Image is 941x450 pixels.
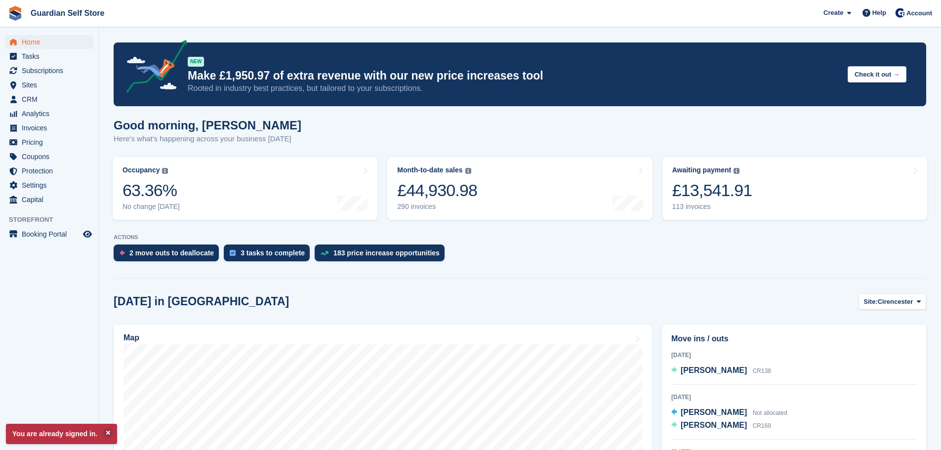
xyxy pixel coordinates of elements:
span: Capital [22,193,81,206]
p: You are already signed in. [6,424,117,444]
h2: Move ins / outs [671,333,917,345]
a: 3 tasks to complete [224,245,315,266]
span: CR169 [753,422,771,429]
div: £44,930.98 [397,180,477,201]
img: Tom Scott [895,8,905,18]
div: NEW [188,57,204,67]
div: 3 tasks to complete [241,249,305,257]
span: [PERSON_NAME] [681,366,747,374]
img: stora-icon-8386f47178a22dfd0bd8f6a31ec36ba5ce8667c1dd55bd0f319d3a0aa187defe.svg [8,6,23,21]
a: menu [5,35,93,49]
div: Awaiting payment [672,166,732,174]
a: Occupancy 63.36% No change [DATE] [113,157,377,220]
h2: [DATE] in [GEOGRAPHIC_DATA] [114,295,289,308]
p: Here's what's happening across your business [DATE] [114,133,301,145]
span: Pricing [22,135,81,149]
span: Invoices [22,121,81,135]
div: 2 move outs to deallocate [129,249,214,257]
span: Storefront [9,215,98,225]
img: price-adjustments-announcement-icon-8257ccfd72463d97f412b2fc003d46551f7dbcb40ab6d574587a9cd5c0d94... [118,40,187,96]
a: menu [5,227,93,241]
img: icon-info-grey-7440780725fd019a000dd9b08b2336e03edf1995a4989e88bcd33f0948082b44.svg [465,168,471,174]
span: Subscriptions [22,64,81,78]
a: [PERSON_NAME] CR138 [671,365,771,377]
a: Month-to-date sales £44,930.98 290 invoices [387,157,652,220]
span: Site: [864,297,878,307]
p: Make £1,950.97 of extra revenue with our new price increases tool [188,69,840,83]
span: Help [872,8,886,18]
a: [PERSON_NAME] Not allocated [671,407,787,419]
span: Not allocated [753,409,787,416]
a: menu [5,150,93,164]
a: Awaiting payment £13,541.91 113 invoices [662,157,927,220]
a: 183 price increase opportunities [315,245,450,266]
a: menu [5,49,93,63]
div: [DATE] [671,351,917,360]
span: Cirencester [878,297,913,307]
span: CRM [22,92,81,106]
span: CR138 [753,368,771,374]
div: No change [DATE] [123,203,180,211]
a: menu [5,164,93,178]
span: Sites [22,78,81,92]
div: £13,541.91 [672,180,752,201]
a: menu [5,107,93,121]
img: icon-info-grey-7440780725fd019a000dd9b08b2336e03edf1995a4989e88bcd33f0948082b44.svg [162,168,168,174]
span: Protection [22,164,81,178]
img: task-75834270c22a3079a89374b754ae025e5fb1db73e45f91037f5363f120a921f8.svg [230,250,236,256]
a: menu [5,64,93,78]
span: Analytics [22,107,81,121]
span: Booking Portal [22,227,81,241]
span: Create [823,8,843,18]
div: Occupancy [123,166,160,174]
span: [PERSON_NAME] [681,421,747,429]
p: Rooted in industry best practices, but tailored to your subscriptions. [188,83,840,94]
button: Site: Cirencester [859,293,926,310]
div: 63.36% [123,180,180,201]
span: [PERSON_NAME] [681,408,747,416]
img: icon-info-grey-7440780725fd019a000dd9b08b2336e03edf1995a4989e88bcd33f0948082b44.svg [734,168,739,174]
button: Check it out → [848,66,906,82]
a: menu [5,121,93,135]
a: menu [5,178,93,192]
a: menu [5,92,93,106]
a: menu [5,78,93,92]
div: [DATE] [671,393,917,402]
a: menu [5,135,93,149]
span: Home [22,35,81,49]
img: move_outs_to_deallocate_icon-f764333ba52eb49d3ac5e1228854f67142a1ed5810a6f6cc68b1a99e826820c5.svg [120,250,124,256]
span: Coupons [22,150,81,164]
div: 290 invoices [397,203,477,211]
span: Settings [22,178,81,192]
h1: Good morning, [PERSON_NAME] [114,119,301,132]
a: menu [5,193,93,206]
div: Month-to-date sales [397,166,462,174]
a: [PERSON_NAME] CR169 [671,419,771,432]
h2: Map [123,333,139,342]
a: Preview store [82,228,93,240]
div: 183 price increase opportunities [333,249,440,257]
p: ACTIONS [114,234,926,241]
a: Guardian Self Store [27,5,108,21]
a: 2 move outs to deallocate [114,245,224,266]
span: Tasks [22,49,81,63]
span: Account [906,8,932,18]
div: 113 invoices [672,203,752,211]
img: price_increase_opportunities-93ffe204e8149a01c8c9dc8f82e8f89637d9d84a8eef4429ea346261dce0b2c0.svg [321,251,328,255]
